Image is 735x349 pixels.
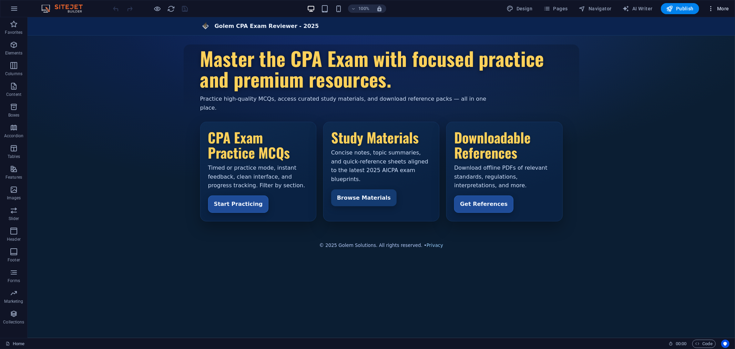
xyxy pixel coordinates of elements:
button: Design [504,3,535,14]
button: Usercentrics [721,340,729,348]
span: AI Writer [623,5,653,12]
p: Content [6,92,21,97]
span: More [707,5,729,12]
i: On resize automatically adjust zoom level to fit chosen device. [376,6,382,12]
span: 00 00 [676,340,686,348]
h6: Session time [668,340,687,348]
p: Images [7,195,21,201]
p: Forms [8,278,20,283]
p: Tables [8,154,20,159]
button: 100% [348,4,372,13]
span: Navigator [579,5,612,12]
span: Code [695,340,713,348]
p: Header [7,237,21,242]
p: Footer [8,257,20,263]
button: Pages [541,3,570,14]
p: Boxes [8,112,20,118]
p: Features [6,174,22,180]
img: Editor Logo [40,4,91,13]
button: Code [692,340,716,348]
div: Design (Ctrl+Alt+Y) [504,3,535,14]
i: Reload page [167,5,175,13]
a: Click to cancel selection. Double-click to open Pages [6,340,24,348]
span: Pages [543,5,568,12]
button: Click here to leave preview mode and continue editing [153,4,162,13]
span: Design [507,5,533,12]
p: Collections [3,319,24,325]
button: AI Writer [620,3,655,14]
h6: 100% [358,4,369,13]
p: Favorites [5,30,22,35]
button: reload [167,4,175,13]
button: Publish [661,3,699,14]
p: Marketing [4,299,23,304]
p: Elements [5,50,23,56]
p: Slider [9,216,19,221]
button: Navigator [576,3,614,14]
p: Accordion [4,133,23,139]
button: More [705,3,732,14]
span: Publish [666,5,694,12]
p: Columns [5,71,22,77]
span: : [681,341,682,346]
